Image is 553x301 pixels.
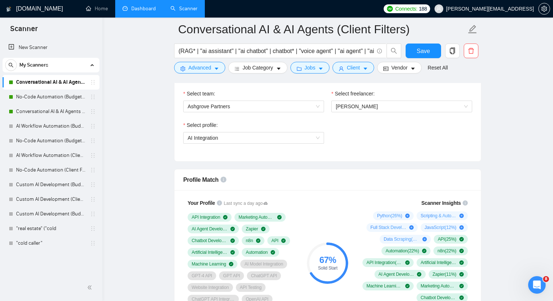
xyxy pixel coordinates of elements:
span: Scanner [4,23,44,39]
span: check-circle [261,227,266,231]
span: check-circle [405,284,410,288]
span: Ashgrove Partners [188,101,320,112]
button: Save [406,44,441,58]
span: Profile Match [183,177,219,183]
span: check-circle [405,260,410,265]
span: Chatbot Development ( 9 %) [421,295,456,301]
button: setting [538,3,550,15]
a: Custom AI Development (Budget Filter) [16,177,86,192]
span: caret-down [363,66,368,71]
a: No-Code Automation (Budget Filters W4, Aug) [16,90,86,104]
span: check-circle [417,272,421,276]
span: delete [464,48,478,54]
span: Last sync a day ago [224,200,268,207]
li: My Scanners [3,58,99,251]
span: idcard [383,66,388,71]
span: 8 [543,276,549,282]
span: holder [90,211,96,217]
label: Select freelancer: [331,90,375,98]
span: GPT API [223,273,240,279]
span: Artificial Intelligence ( 17 %) [421,260,456,266]
span: check-circle [459,249,464,253]
span: folder [297,66,302,71]
span: Machine Learning [192,261,226,267]
span: check-circle [256,238,260,243]
span: holder [90,109,96,114]
span: check-circle [277,215,282,219]
span: check-circle [223,215,227,219]
span: Job Category [242,64,273,72]
span: Full Stack Development ( 22 %) [370,225,406,230]
span: Scanner Insights [421,200,461,206]
span: holder [90,79,96,85]
span: check-circle [459,237,464,241]
span: Your Profile [188,200,215,206]
button: barsJob Categorycaret-down [228,62,287,74]
div: 67 % [307,256,348,264]
button: search [5,59,17,71]
span: Python ( 26 %) [377,213,402,219]
span: Scripting & Automation ( 25 %) [421,213,456,219]
span: Automation ( 22 %) [385,248,419,254]
span: AI Agent Development ( 11 %) [379,271,414,277]
span: caret-down [276,66,281,71]
button: settingAdvancedcaret-down [174,62,225,74]
span: Zapier ( 11 %) [433,271,456,277]
span: Select profile: [187,121,218,129]
a: New Scanner [8,40,94,55]
button: search [387,44,401,58]
span: Vendor [391,64,407,72]
span: n8n [246,238,253,244]
span: AI Agent Development [192,226,227,232]
img: upwork-logo.png [387,6,393,12]
span: check-circle [459,260,464,265]
span: Chatbot Development [192,238,227,244]
span: holder [90,138,96,144]
iframe: Intercom live chat [528,276,546,294]
span: caret-down [318,66,323,71]
span: caret-down [214,66,219,71]
a: Custom AI Development (Client Filters) [16,192,86,207]
span: JavaScript ( 12 %) [425,225,456,230]
div: Solid Start [307,266,348,270]
a: Conversational AI & AI Agents (Budget Filters) [16,104,86,119]
button: userClientcaret-down [332,62,374,74]
span: API Integration [192,214,220,220]
span: caret-down [410,66,415,71]
span: check-circle [459,284,464,288]
span: holder [90,240,96,246]
label: Select team: [183,90,215,98]
span: 188 [419,5,427,13]
a: "real estate" ("cold [16,221,86,236]
a: homeHome [86,5,108,12]
a: AI Workflow Automation (Client Filters) [16,148,86,163]
span: Client [347,64,360,72]
a: searchScanner [170,5,197,12]
span: Save [417,46,430,56]
span: holder [90,153,96,158]
span: check-circle [230,238,235,243]
span: check-circle [230,250,235,255]
span: [PERSON_NAME] [336,104,378,109]
span: holder [90,226,96,232]
span: n8n ( 22 %) [437,248,456,254]
span: API Testing [240,285,262,290]
span: API ( 25 %) [438,236,456,242]
span: setting [180,66,185,71]
button: idcardVendorcaret-down [377,62,422,74]
span: Marketing Automation ( 10 %) [421,283,456,289]
span: Marketing Automation [238,214,274,220]
span: setting [539,6,550,12]
span: Automation [246,249,268,255]
span: Machine Learning ( 10 %) [366,283,402,289]
button: delete [464,44,478,58]
span: info-circle [217,200,222,206]
span: API [271,238,278,244]
span: Connects: [395,5,417,13]
span: holder [90,196,96,202]
span: search [5,63,16,68]
span: GPT-4 API [192,273,212,279]
span: holder [90,182,96,188]
span: check-circle [281,238,286,243]
span: holder [90,123,96,129]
